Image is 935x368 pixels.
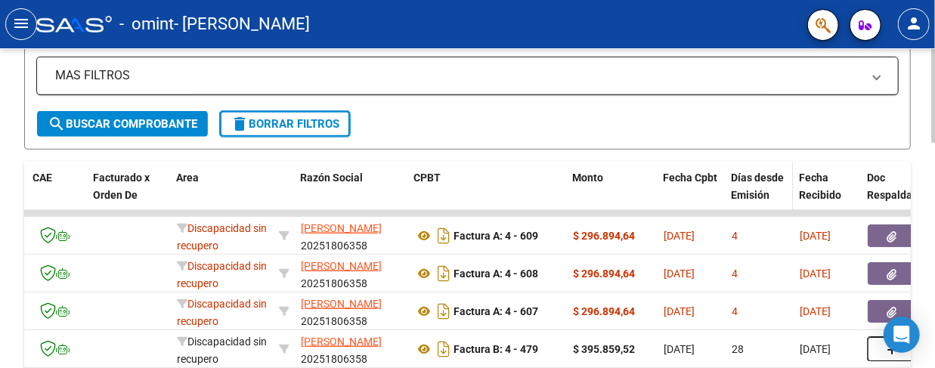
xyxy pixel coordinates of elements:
[434,299,454,323] i: Descargar documento
[301,258,402,289] div: 20251806358
[867,172,935,201] span: Doc Respaldatoria
[732,267,738,280] span: 4
[87,162,170,228] datatable-header-cell: Facturado x Orden De
[37,57,898,94] mat-expansion-panel-header: MAS FILTROS
[231,117,339,131] span: Borrar Filtros
[434,337,454,361] i: Descargar documento
[33,172,52,184] span: CAE
[177,222,267,252] span: Discapacidad sin recupero
[301,260,382,272] span: [PERSON_NAME]
[220,111,350,137] button: Borrar Filtros
[177,336,267,365] span: Discapacidad sin recupero
[799,172,841,201] span: Fecha Recibido
[454,343,538,355] strong: Factura B: 4 - 479
[905,14,923,32] mat-icon: person
[177,298,267,327] span: Discapacidad sin recupero
[301,295,402,327] div: 20251806358
[48,115,66,133] mat-icon: search
[573,267,635,280] strong: $ 296.894,64
[301,333,402,365] div: 20251806358
[413,172,441,184] span: CPBT
[657,162,725,228] datatable-header-cell: Fecha Cpbt
[663,172,717,184] span: Fecha Cpbt
[573,343,635,355] strong: $ 395.859,52
[454,267,538,280] strong: Factura A: 4 - 608
[454,230,538,242] strong: Factura A: 4 - 609
[800,305,831,317] span: [DATE]
[884,317,920,353] div: Open Intercom Messenger
[170,162,272,228] datatable-header-cell: Area
[566,162,657,228] datatable-header-cell: Monto
[454,305,538,317] strong: Factura A: 4 - 607
[176,172,199,184] span: Area
[177,260,267,289] span: Discapacidad sin recupero
[301,336,382,348] span: [PERSON_NAME]
[301,220,402,252] div: 20251806358
[572,172,603,184] span: Monto
[732,230,738,242] span: 4
[731,172,784,201] span: Días desde Emisión
[800,230,831,242] span: [DATE]
[93,172,150,201] span: Facturado x Orden De
[434,224,454,248] i: Descargar documento
[300,172,363,184] span: Razón Social
[664,305,695,317] span: [DATE]
[174,8,310,41] span: - [PERSON_NAME]
[573,305,635,317] strong: $ 296.894,64
[732,305,738,317] span: 4
[800,343,831,355] span: [DATE]
[26,162,87,228] datatable-header-cell: CAE
[732,343,744,355] span: 28
[725,162,793,228] datatable-header-cell: Días desde Emisión
[55,67,862,84] mat-panel-title: MAS FILTROS
[301,298,382,310] span: [PERSON_NAME]
[294,162,407,228] datatable-header-cell: Razón Social
[119,8,174,41] span: - omint
[664,343,695,355] span: [DATE]
[231,115,249,133] mat-icon: delete
[800,267,831,280] span: [DATE]
[12,14,30,32] mat-icon: menu
[664,267,695,280] span: [DATE]
[793,162,861,228] datatable-header-cell: Fecha Recibido
[48,117,197,131] span: Buscar Comprobante
[573,230,635,242] strong: $ 296.894,64
[664,230,695,242] span: [DATE]
[37,111,208,137] button: Buscar Comprobante
[301,222,382,234] span: [PERSON_NAME]
[407,162,566,228] datatable-header-cell: CPBT
[434,261,454,286] i: Descargar documento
